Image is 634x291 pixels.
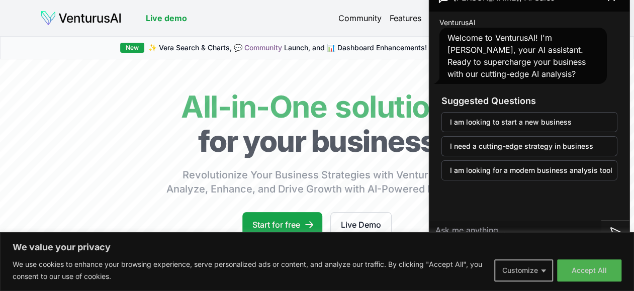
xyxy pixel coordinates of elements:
a: Features [390,12,421,24]
button: I am looking to start a new business [441,112,617,132]
span: Welcome to VenturusAI! I'm [PERSON_NAME], your AI assistant. Ready to supercharge your business w... [447,33,586,79]
button: Accept All [557,259,621,281]
p: We value your privacy [13,241,621,253]
div: New [120,43,144,53]
p: We use cookies to enhance your browsing experience, serve personalized ads or content, and analyz... [13,258,487,282]
a: Live demo [146,12,187,24]
a: Community [244,43,282,52]
a: Community [338,12,382,24]
a: Start for free [242,212,322,237]
h3: Suggested Questions [441,94,617,108]
a: Live Demo [330,212,392,237]
button: I need a cutting-edge strategy in business [441,136,617,156]
span: VenturusAI [439,18,476,28]
button: I am looking for a modern business analysis tool [441,160,617,180]
button: Customize [494,259,553,281]
img: logo [40,10,122,26]
span: ✨ Vera Search & Charts, 💬 Launch, and 📊 Dashboard Enhancements! [148,43,427,53]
